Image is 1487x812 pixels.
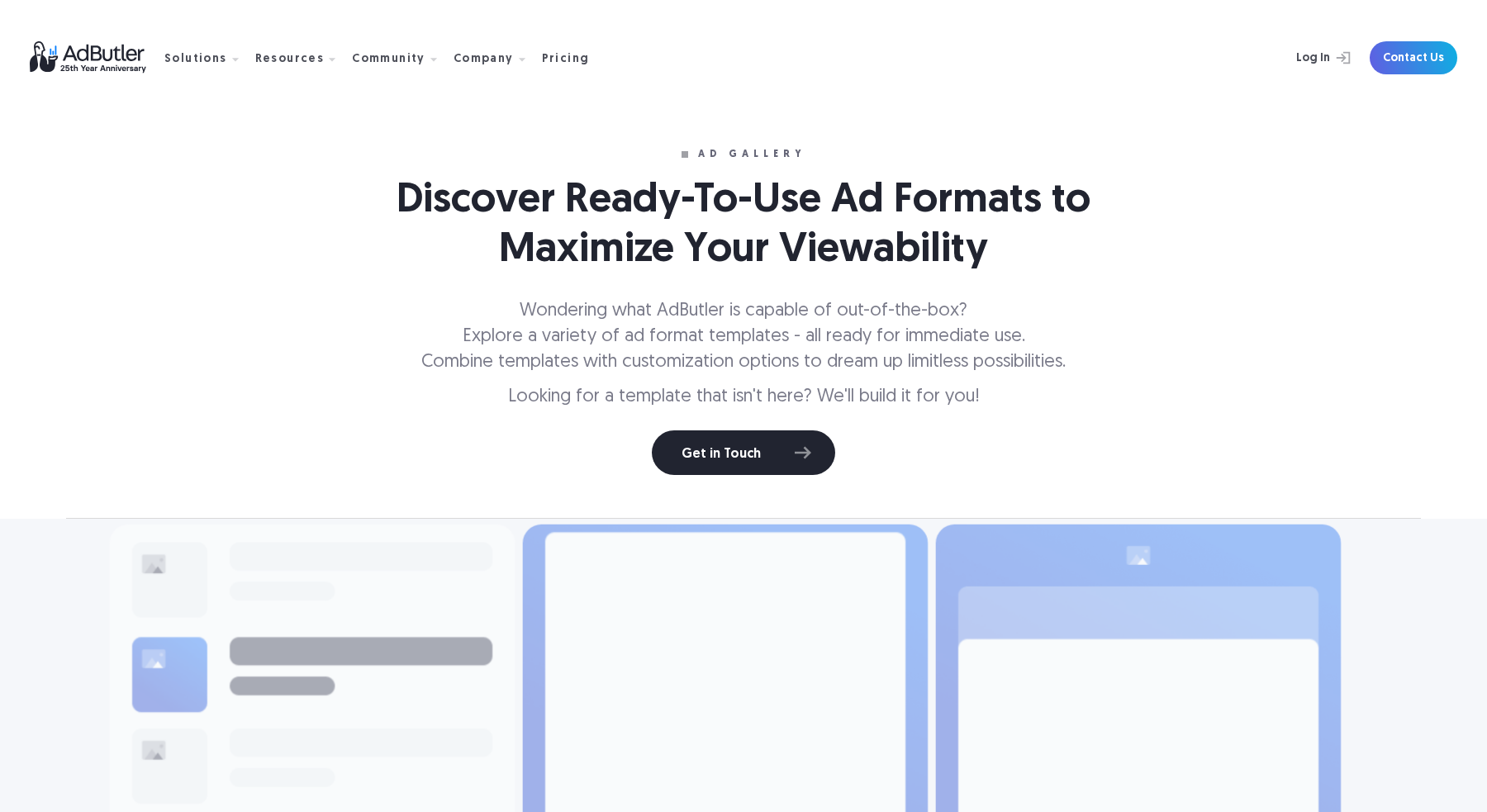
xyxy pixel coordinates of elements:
a: Pricing [542,50,603,65]
div: Resources [255,54,325,65]
div: Community [352,32,450,84]
h1: Discover Ready-To-Use Ad Formats to Maximize Your Viewability [372,177,1115,276]
div: Resources [255,32,349,84]
p: Looking for a template that isn't here? We'll build it for you! [372,385,1115,411]
div: ad gallery [698,149,806,160]
div: Solutions [164,54,227,65]
div: Community [352,54,425,65]
p: Wondering what AdButler is capable of out-of-the-box? Explore a variety of ad format templates - ... [372,299,1115,375]
div: Company [454,54,514,65]
div: Solutions [164,32,252,84]
a: Get in Touch [652,430,835,475]
a: Log In [1252,41,1360,74]
div: Pricing [542,54,590,65]
div: Company [454,32,539,84]
a: Contact Us [1370,41,1457,74]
